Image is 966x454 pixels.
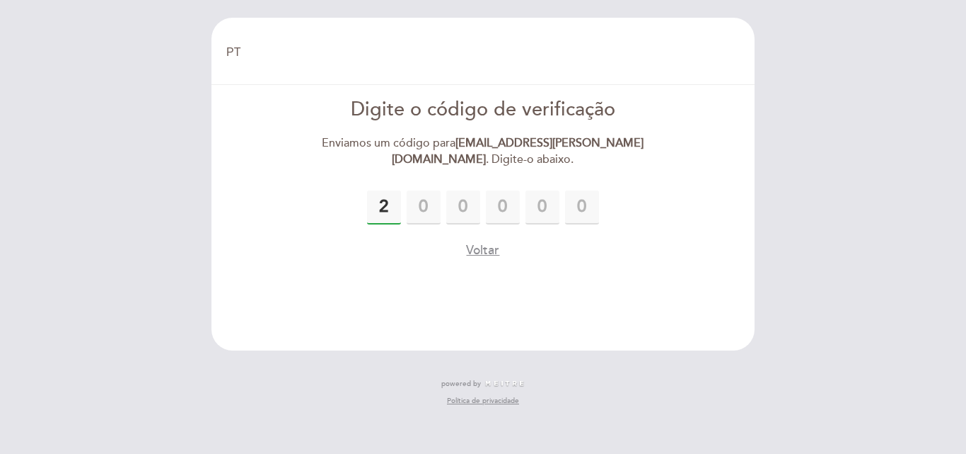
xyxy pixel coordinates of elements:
[484,380,525,387] img: MEITRE
[466,242,499,259] button: Voltar
[321,96,646,124] div: Digite o código de verificação
[447,396,519,406] a: Política de privacidade
[525,191,559,225] input: 0
[441,379,525,389] a: powered by
[441,379,481,389] span: powered by
[367,191,401,225] input: 0
[565,191,599,225] input: 0
[392,136,644,166] strong: [EMAIL_ADDRESS][PERSON_NAME][DOMAIN_NAME]
[446,191,480,225] input: 0
[321,135,646,168] div: Enviamos um código para . Digite-o abaixo.
[407,191,441,225] input: 0
[486,191,520,225] input: 0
